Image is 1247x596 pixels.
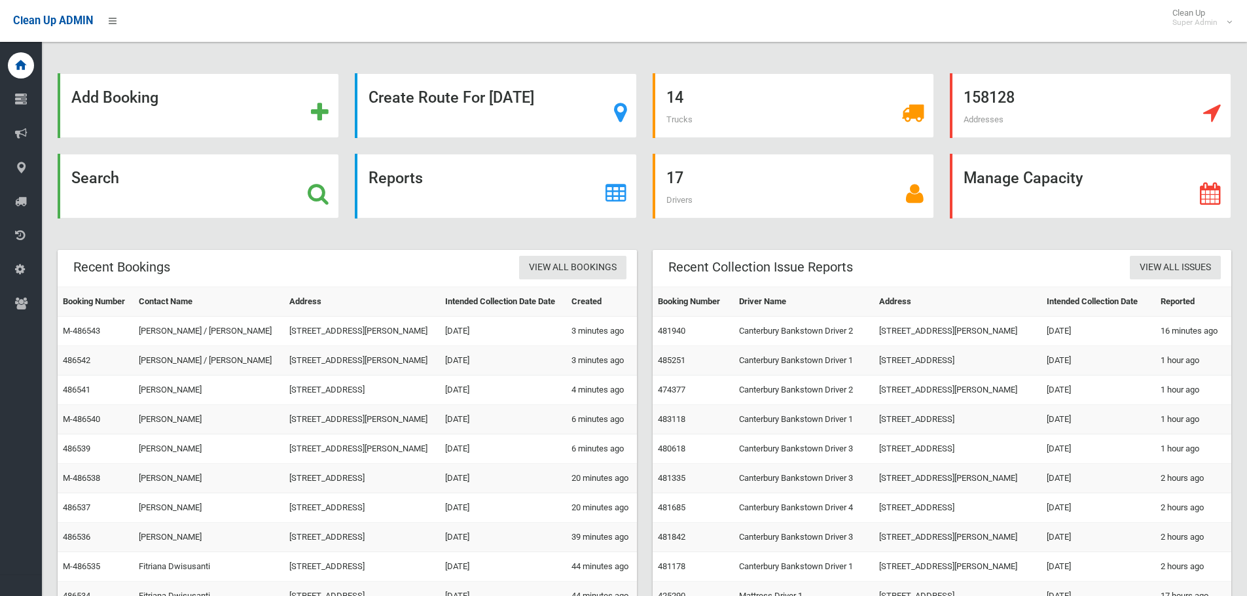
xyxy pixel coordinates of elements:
[874,346,1041,376] td: [STREET_ADDRESS]
[666,114,693,124] span: Trucks
[566,317,637,346] td: 3 minutes ago
[134,317,284,346] td: [PERSON_NAME] / [PERSON_NAME]
[284,376,440,405] td: [STREET_ADDRESS]
[134,464,284,493] td: [PERSON_NAME]
[658,444,685,453] a: 480618
[440,317,566,346] td: [DATE]
[734,493,874,523] td: Canterbury Bankstown Driver 4
[440,523,566,552] td: [DATE]
[658,561,685,571] a: 481178
[658,326,685,336] a: 481940
[284,287,440,317] th: Address
[440,434,566,464] td: [DATE]
[566,493,637,523] td: 20 minutes ago
[440,552,566,582] td: [DATE]
[566,376,637,405] td: 4 minutes ago
[658,473,685,483] a: 481335
[284,464,440,493] td: [STREET_ADDRESS]
[284,405,440,434] td: [STREET_ADDRESS][PERSON_NAME]
[440,464,566,493] td: [DATE]
[1155,346,1231,376] td: 1 hour ago
[134,493,284,523] td: [PERSON_NAME]
[1041,376,1155,405] td: [DATE]
[658,414,685,424] a: 483118
[1041,287,1155,317] th: Intended Collection Date
[1041,346,1155,376] td: [DATE]
[284,317,440,346] td: [STREET_ADDRESS][PERSON_NAME]
[355,73,636,138] a: Create Route For [DATE]
[1130,256,1221,280] a: View All Issues
[874,493,1041,523] td: [STREET_ADDRESS]
[369,169,423,187] strong: Reports
[284,434,440,464] td: [STREET_ADDRESS][PERSON_NAME]
[666,88,683,107] strong: 14
[71,88,158,107] strong: Add Booking
[1155,552,1231,582] td: 2 hours ago
[440,405,566,434] td: [DATE]
[1041,405,1155,434] td: [DATE]
[658,532,685,542] a: 481842
[666,195,693,205] span: Drivers
[63,326,100,336] a: M-486543
[1041,523,1155,552] td: [DATE]
[964,88,1015,107] strong: 158128
[1155,493,1231,523] td: 2 hours ago
[63,355,90,365] a: 486542
[874,317,1041,346] td: [STREET_ADDRESS][PERSON_NAME]
[566,464,637,493] td: 20 minutes ago
[874,523,1041,552] td: [STREET_ADDRESS][PERSON_NAME]
[658,502,685,512] a: 481685
[734,552,874,582] td: Canterbury Bankstown Driver 1
[653,287,734,317] th: Booking Number
[1041,464,1155,493] td: [DATE]
[874,376,1041,405] td: [STREET_ADDRESS][PERSON_NAME]
[63,532,90,542] a: 486536
[658,385,685,394] a: 474377
[950,73,1231,138] a: 158128 Addresses
[1041,317,1155,346] td: [DATE]
[440,376,566,405] td: [DATE]
[63,414,100,424] a: M-486540
[734,317,874,346] td: Canterbury Bankstown Driver 2
[1041,552,1155,582] td: [DATE]
[874,434,1041,464] td: [STREET_ADDRESS]
[566,523,637,552] td: 39 minutes ago
[734,523,874,552] td: Canterbury Bankstown Driver 3
[950,154,1231,219] a: Manage Capacity
[284,493,440,523] td: [STREET_ADDRESS]
[1166,8,1231,27] span: Clean Up
[734,464,874,493] td: Canterbury Bankstown Driver 3
[58,287,134,317] th: Booking Number
[58,254,186,280] header: Recent Bookings
[284,523,440,552] td: [STREET_ADDRESS]
[134,405,284,434] td: [PERSON_NAME]
[63,473,100,483] a: M-486538
[355,154,636,219] a: Reports
[874,464,1041,493] td: [STREET_ADDRESS][PERSON_NAME]
[369,88,534,107] strong: Create Route For [DATE]
[566,405,637,434] td: 6 minutes ago
[653,73,934,138] a: 14 Trucks
[134,287,284,317] th: Contact Name
[1155,523,1231,552] td: 2 hours ago
[134,552,284,582] td: Fitriana Dwisusanti
[734,405,874,434] td: Canterbury Bankstown Driver 1
[658,355,685,365] a: 485251
[734,434,874,464] td: Canterbury Bankstown Driver 3
[566,552,637,582] td: 44 minutes ago
[1155,317,1231,346] td: 16 minutes ago
[874,405,1041,434] td: [STREET_ADDRESS]
[1172,18,1218,27] small: Super Admin
[734,346,874,376] td: Canterbury Bankstown Driver 1
[874,287,1041,317] th: Address
[1155,434,1231,464] td: 1 hour ago
[1155,287,1231,317] th: Reported
[964,114,1003,124] span: Addresses
[284,346,440,376] td: [STREET_ADDRESS][PERSON_NAME]
[653,154,934,219] a: 17 Drivers
[519,256,626,280] a: View All Bookings
[666,169,683,187] strong: 17
[134,523,284,552] td: [PERSON_NAME]
[566,346,637,376] td: 3 minutes ago
[653,254,869,280] header: Recent Collection Issue Reports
